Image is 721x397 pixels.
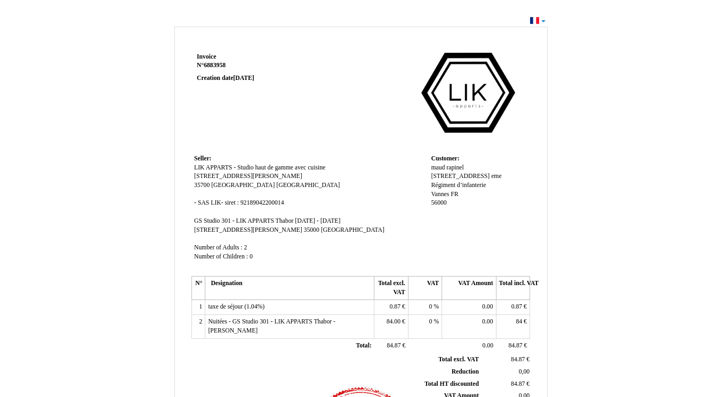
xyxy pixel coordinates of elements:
span: 84.87 [511,380,525,387]
span: [GEOGRAPHIC_DATA] [276,182,340,189]
td: € [374,300,408,315]
span: [STREET_ADDRESS][PERSON_NAME] [194,173,302,180]
strong: N° [197,61,324,70]
span: Number of Adults : [194,244,243,251]
span: [DATE] [233,75,254,82]
span: 84.87 [387,342,400,349]
span: Total HT discounted [424,380,479,387]
span: 0.87 [511,303,522,310]
span: [DATE] - [DATE] [295,217,340,224]
td: € [374,338,408,353]
span: - [194,199,196,206]
td: € [496,315,530,338]
span: 84.87 [508,342,522,349]
span: 56000 [431,199,446,206]
span: 35000 [304,226,319,233]
span: [STREET_ADDRESS][PERSON_NAME] [194,226,302,233]
th: VAT [408,277,442,300]
span: [GEOGRAPHIC_DATA] [211,182,275,189]
span: 0 [429,303,432,310]
span: 35700 [194,182,210,189]
span: [GEOGRAPHIC_DATA] [321,226,384,233]
span: 0.00 [482,318,493,325]
span: Reduction [452,368,479,375]
span: FR [451,191,458,198]
td: % [408,300,442,315]
th: Designation [205,277,374,300]
td: 1 [192,300,205,315]
span: rapinel [446,164,463,171]
th: VAT Amount [442,277,496,300]
span: 0 [429,318,432,325]
th: Total excl. VAT [374,277,408,300]
span: 0.87 [390,303,400,310]
td: € [374,315,408,338]
img: logo [409,53,527,133]
span: Total: [356,342,371,349]
td: € [496,300,530,315]
span: 6883958 [204,62,226,69]
td: € [481,378,532,390]
span: taxe de séjour (1.04%) [208,303,265,310]
span: 0.00 [483,342,493,349]
span: 84.87 [511,356,525,363]
span: Seller: [194,155,211,162]
span: Number of Children : [194,253,248,260]
span: Nuitées - GS Studio 301 - LIK APPARTS Thabor - [PERSON_NAME] [208,318,335,334]
span: SAS LIK- siret : 92189042200014 [198,199,284,206]
span: Total excl. VAT [438,356,479,363]
td: € [481,354,532,366]
span: 0.00 [482,303,493,310]
td: 2 [192,315,205,338]
th: N° [192,277,205,300]
span: Invoice [197,53,216,60]
strong: Creation date [197,75,254,82]
span: 0,00 [519,368,530,375]
span: Customer: [431,155,459,162]
td: % [408,315,442,338]
span: 0 [250,253,253,260]
span: 2 [244,244,247,251]
span: LIK APPARTS - Studio haut de gamme avec cuisine [194,164,325,171]
td: € [496,338,530,353]
span: 84.00 [387,318,400,325]
span: GS Studio 301 - LIK APPARTS Thabor [194,217,293,224]
span: 84 [516,318,522,325]
th: Total incl. VAT [496,277,530,300]
span: maud [431,164,445,171]
span: [STREET_ADDRESS] eme Régiment d’infanterie [431,173,501,189]
span: Vannes [431,191,449,198]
